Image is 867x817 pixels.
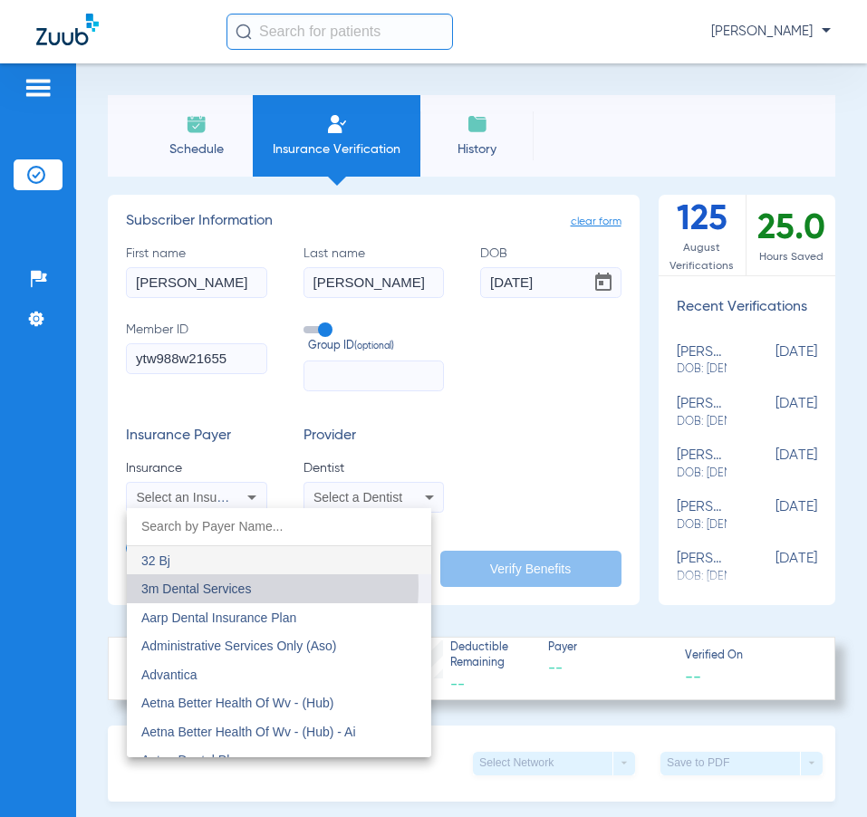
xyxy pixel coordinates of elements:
span: Advantica [141,668,197,682]
iframe: Chat Widget [776,730,867,817]
span: 32 Bj [141,553,170,568]
span: Aarp Dental Insurance Plan [141,610,296,625]
input: dropdown search [127,508,431,545]
span: 3m Dental Services [141,582,251,596]
span: Aetna Dental Plans [141,753,250,767]
span: Administrative Services Only (Aso) [141,639,337,653]
span: Aetna Better Health Of Wv - (Hub) - Ai [141,725,356,739]
span: Aetna Better Health Of Wv - (Hub) [141,696,333,710]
